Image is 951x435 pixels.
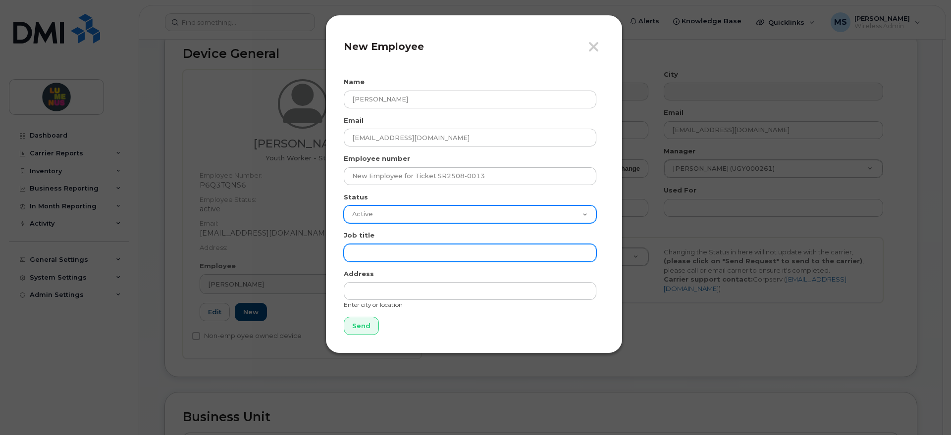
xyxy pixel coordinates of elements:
[344,193,368,202] label: Status
[344,116,364,125] label: Email
[344,301,403,308] small: Enter city or location
[344,231,374,240] label: Job title
[344,269,374,279] label: Address
[344,77,365,87] label: Name
[344,41,604,52] h4: New Employee
[344,154,410,163] label: Employee number
[344,317,379,335] input: Send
